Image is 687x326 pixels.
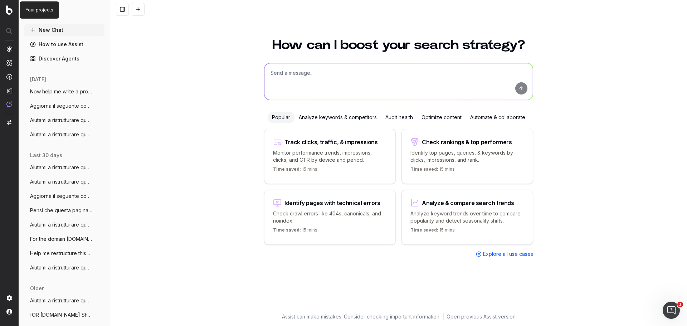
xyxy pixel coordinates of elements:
[24,176,104,188] button: Aiutami a ristrutturare questo articolo
[24,205,104,216] button: Pensi che questa pagina [URL]
[24,219,104,230] button: Aiutami a ristrutturare questo articolo
[273,227,301,233] span: Time saved:
[30,264,93,271] span: Aiutami a ristrutturare questo articolo
[30,221,93,228] span: Aiutami a ristrutturare questo articolo
[24,86,104,97] button: Now help me write a prompt to feed to yo
[6,60,12,66] img: Intelligence
[6,46,12,52] img: Analytics
[30,250,93,257] span: Help me restructure this article so that
[6,309,12,315] img: My account
[24,262,104,273] button: Aiutami a ristrutturare questo articolo
[24,24,104,36] button: New Chat
[24,190,104,202] button: Aggiorna il seguente contenuto di glossa
[30,164,93,171] span: Aiutami a ristrutturare questo articolo
[30,207,93,214] span: Pensi che questa pagina [URL]
[677,302,683,307] span: 1
[30,311,93,318] span: fOR [DOMAIN_NAME] Show me the
[6,101,12,107] img: Assist
[284,139,378,145] div: Track clicks, traffic, & impressions
[30,285,44,292] span: older
[24,115,104,126] button: Aiutami a ristrutturare questo articolo
[6,5,13,15] img: Botify logo
[410,166,438,172] span: Time saved:
[30,117,93,124] span: Aiutami a ristrutturare questo articolo
[273,166,317,175] p: 15 mins
[24,309,104,321] button: fOR [DOMAIN_NAME] Show me the
[6,88,12,93] img: Studio
[25,7,53,13] p: Your projects
[24,53,104,64] a: Discover Agents
[663,302,680,319] iframe: Intercom live chat
[282,313,440,320] p: Assist can make mistakes. Consider checking important information.
[264,39,533,52] h1: How can I boost your search strategy?
[24,39,104,50] a: How to use Assist
[6,74,12,80] img: Activation
[30,297,93,304] span: Aiutami a ristrutturare questo articolo
[466,112,530,123] div: Automate & collaborate
[30,76,46,83] span: [DATE]
[24,100,104,112] button: Aggiorna il seguente contenuto di glossa
[273,149,387,164] p: Monitor performance trends, impressions, clicks, and CTR by device and period.
[30,178,93,185] span: Aiutami a ristrutturare questo articolo
[410,210,524,224] p: Analyze keyword trends over time to compare popularity and detect seasonality shifts.
[294,112,381,123] div: Analyze keywords & competitors
[410,227,438,233] span: Time saved:
[24,233,104,245] button: For the domain [DOMAIN_NAME] identi
[476,250,533,258] a: Explore all use cases
[410,149,524,164] p: Identify top pages, queries, & keywords by clicks, impressions, and rank.
[268,112,294,123] div: Popular
[7,120,11,125] img: Switch project
[30,152,62,159] span: last 30 days
[30,102,93,110] span: Aggiorna il seguente contenuto di glossa
[6,295,12,301] img: Setting
[24,248,104,259] button: Help me restructure this article so that
[24,162,104,173] button: Aiutami a ristrutturare questo articolo
[410,166,455,175] p: 15 mins
[27,6,102,16] button: Assist
[30,193,93,200] span: Aggiorna il seguente contenuto di glossa
[273,227,317,236] p: 15 mins
[417,112,466,123] div: Optimize content
[30,131,93,138] span: Aiutami a ristrutturare questo articolo
[273,166,301,172] span: Time saved:
[447,313,516,320] a: Open previous Assist version
[381,112,417,123] div: Audit health
[422,200,514,206] div: Analyze & compare search trends
[30,235,93,243] span: For the domain [DOMAIN_NAME] identi
[24,129,104,140] button: Aiutami a ristrutturare questo articolo
[483,250,533,258] span: Explore all use cases
[24,295,104,306] button: Aiutami a ristrutturare questo articolo
[273,210,387,224] p: Check crawl errors like 404s, canonicals, and noindex.
[284,200,380,206] div: Identify pages with technical errors
[410,227,455,236] p: 15 mins
[422,139,512,145] div: Check rankings & top performers
[30,88,93,95] span: Now help me write a prompt to feed to yo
